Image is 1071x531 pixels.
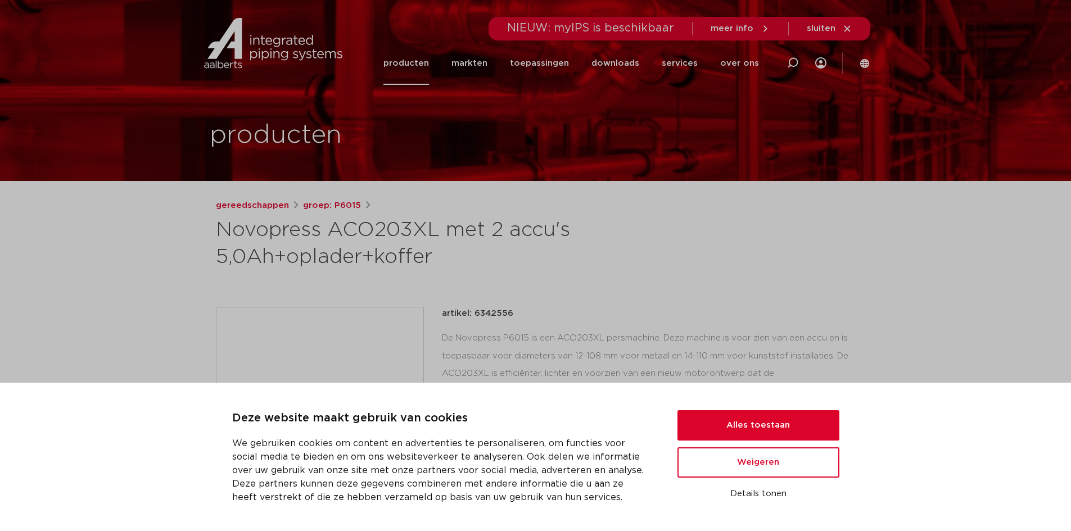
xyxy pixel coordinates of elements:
nav: Menu [383,42,759,85]
a: toepassingen [510,42,569,85]
a: sluiten [807,24,852,34]
a: over ons [720,42,759,85]
p: We gebruiken cookies om content en advertenties te personaliseren, om functies voor social media ... [232,437,650,504]
h1: Novopress ACO203XL met 2 accu's 5,0Ah+oplader+koffer [216,217,638,271]
button: Weigeren [677,447,839,478]
a: markten [451,42,487,85]
a: downloads [591,42,639,85]
button: Details tonen [677,484,839,503]
a: services [662,42,698,85]
span: meer info [711,24,753,33]
h1: producten [210,117,342,153]
a: meer info [711,24,770,34]
a: gereedschappen [216,199,289,212]
button: Alles toestaan [677,410,839,441]
img: Product Image for Novopress ACO203XL met 2 accu's 5,0Ah+oplader+koffer [216,307,423,514]
a: producten [383,42,429,85]
div: De Novopress P6015 is een ACO203XL persmachine. Deze machine is voor zien van een accu en is toep... [442,329,856,442]
span: NIEUW: myIPS is beschikbaar [507,22,674,34]
p: artikel: 6342556 [442,307,513,320]
span: sluiten [807,24,835,33]
a: groep: P6015 [303,199,361,212]
p: Deze website maakt gebruik van cookies [232,410,650,428]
